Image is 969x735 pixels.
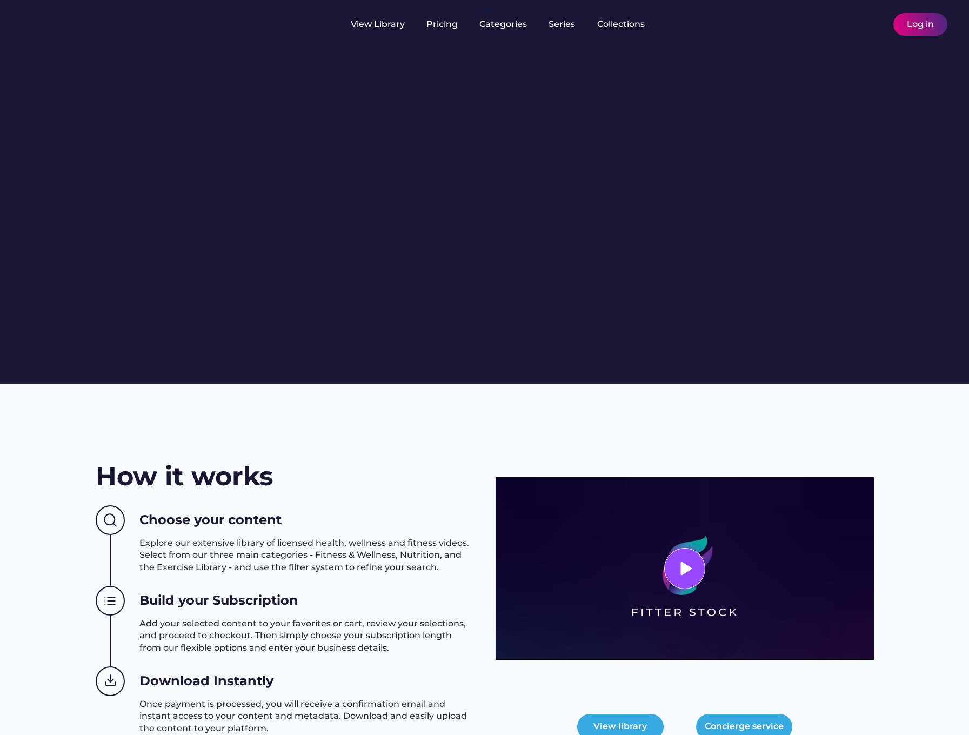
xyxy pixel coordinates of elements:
img: yH5BAEAAAAALAAAAAABAAEAAAIBRAA7 [124,18,137,31]
h3: Choose your content [139,511,282,529]
div: fvck [479,5,493,16]
img: yH5BAEAAAAALAAAAAABAAEAAAIBRAA7 [22,12,107,34]
h3: Download Instantly [139,672,273,690]
div: View Library [351,18,405,30]
div: Collections [597,18,645,30]
h3: Add your selected content to your favorites or cart, review your selections, and proceed to check... [139,618,474,654]
h3: Build your Subscription [139,591,298,610]
div: Log in [907,18,934,30]
img: Group%201000002437%20%282%29.svg [96,505,125,536]
div: Pricing [426,18,458,30]
h3: Once payment is processed, you will receive a confirmation email and instant access to your conte... [139,698,474,734]
img: 3977569478e370cc298ad8aabb12f348.png [496,477,874,660]
h2: How it works [96,458,273,495]
img: Group%201000002439.svg [96,666,125,697]
div: Series [549,18,576,30]
img: Group%201000002438.svg [96,586,125,616]
img: yH5BAEAAAAALAAAAAABAAEAAAIBRAA7 [851,18,864,31]
img: yH5BAEAAAAALAAAAAABAAEAAAIBRAA7 [870,18,883,31]
h3: Explore our extensive library of licensed health, wellness and fitness videos. Select from our th... [139,537,474,573]
div: Categories [479,18,527,30]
